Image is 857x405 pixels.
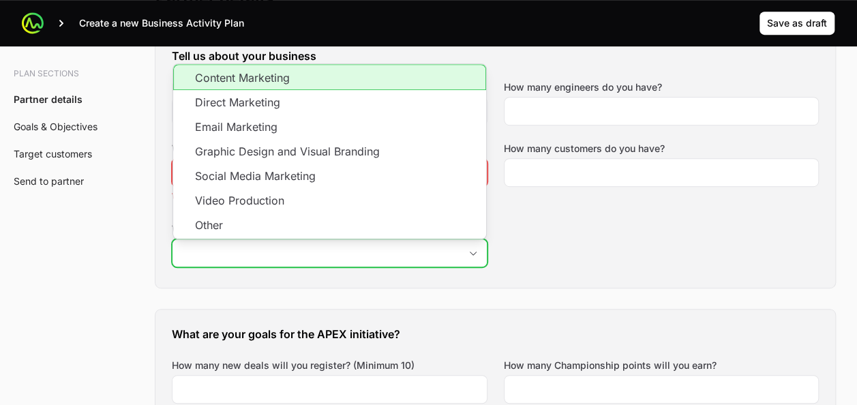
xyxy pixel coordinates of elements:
[172,80,341,94] label: How many salespeople do you have?
[172,48,819,64] h3: Tell us about your business
[172,326,819,342] h3: What are your goals for the APEX initiative?
[14,175,84,187] a: Send to partner
[14,121,97,132] a: Goals & Objectives
[172,142,487,155] label: Which country do you operate in?
[14,68,106,79] h3: Plan sections
[504,80,662,94] label: How many engineers do you have?
[14,93,82,105] a: Partner details
[460,239,487,267] div: Close
[172,191,487,202] li: Which country do you operate in? is required.
[767,15,827,31] span: Save as draft
[79,16,244,30] p: Create a new Business Activity Plan
[172,222,487,236] label: What are your marketing capabilities?
[22,12,44,34] img: ActivitySource
[14,148,92,160] a: Target customers
[759,11,835,35] button: Save as draft
[504,142,665,155] label: How many customers do you have?
[172,359,415,372] label: How many new deals will you register? (Minimum 10)
[504,359,717,372] label: How many Championship points will you earn?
